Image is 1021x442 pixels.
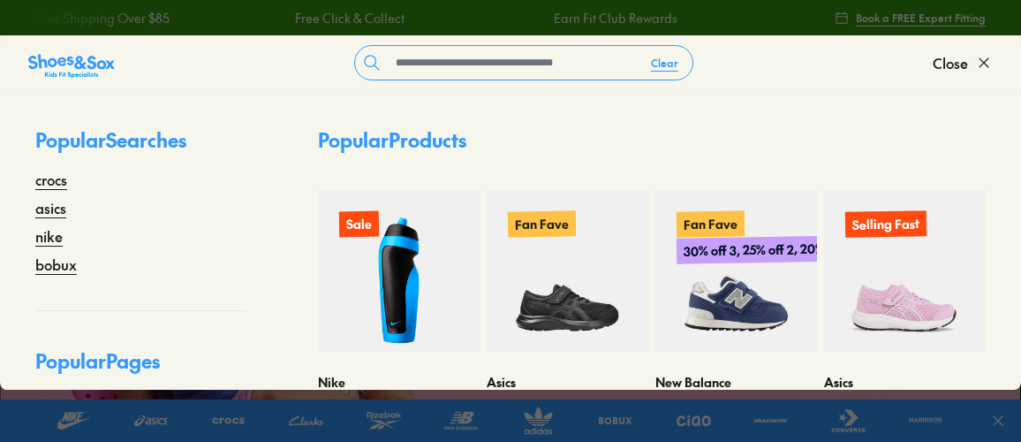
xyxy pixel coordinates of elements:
[677,210,745,237] p: Fan Fave
[35,347,247,390] p: Popular Pages
[35,254,77,275] a: bobux
[655,190,817,352] a: Fan Fave30% off 3, 25% off 2, 20% off 1
[318,126,466,155] p: Popular Products
[508,210,576,237] p: Fan Fave
[35,197,66,218] a: asics
[824,190,986,352] a: Selling Fast
[845,210,926,238] p: Selling Fast
[339,211,379,238] p: Sale
[35,126,247,169] p: Popular Searches
[318,190,480,352] a: Sale
[933,43,993,82] button: Close
[318,373,480,392] p: Nike
[655,373,817,392] p: New Balance
[487,373,648,392] p: Asics
[28,52,115,80] img: SNS_Logo_Responsive.svg
[28,49,115,77] a: Shoes &amp; Sox
[933,52,968,73] span: Close
[677,235,858,264] p: 30% off 3, 25% off 2, 20% off 1
[790,9,925,27] a: Free Shipping Over $85
[12,9,147,27] a: Free Shipping Over $85
[35,225,63,247] a: nike
[487,190,648,352] a: Fan Fave
[532,9,655,27] a: Earn Fit Club Rewards
[272,9,382,27] a: Free Click & Collect
[35,169,67,190] a: crocs
[824,373,986,392] p: Asics
[856,10,986,26] span: Book a FREE Expert Fitting
[637,47,692,79] button: Clear
[835,2,986,34] a: Book a FREE Expert Fitting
